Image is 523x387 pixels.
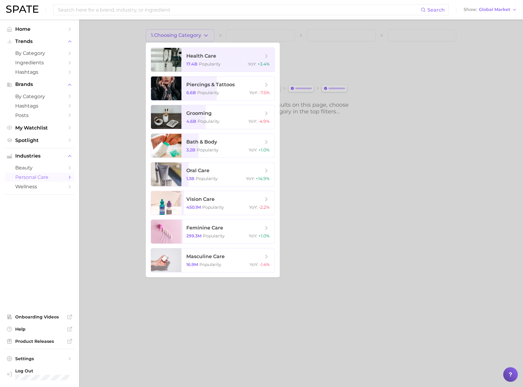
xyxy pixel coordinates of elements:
span: YoY : [249,204,258,210]
a: My Watchlist [5,123,74,133]
span: 4.6b [186,119,196,124]
span: -1.4% [259,262,270,267]
span: YoY : [249,90,258,95]
span: Product Releases [15,339,64,344]
span: My Watchlist [15,125,64,131]
a: personal care [5,172,74,182]
span: YoY : [248,119,257,124]
span: Popularity [197,147,219,153]
span: Popularity [197,90,219,95]
span: Spotlight [15,137,64,143]
span: YoY : [248,61,256,67]
span: by Category [15,50,64,56]
span: Hashtags [15,103,64,109]
img: SPATE [6,5,38,13]
a: Product Releases [5,337,74,346]
a: Hashtags [5,101,74,111]
ul: 1.Choosing Category [146,43,280,277]
a: Hashtags [5,67,74,77]
button: Brands [5,80,74,89]
a: Ingredients [5,58,74,67]
button: Trends [5,37,74,46]
span: -2.2% [259,204,270,210]
a: beauty [5,163,74,172]
span: Posts [15,112,64,118]
input: Search here for a brand, industry, or ingredient [57,5,421,15]
span: Popularity [196,176,218,181]
a: Posts [5,111,74,120]
span: Onboarding Videos [15,314,64,320]
span: 299.3m [186,233,202,239]
span: wellness [15,184,64,190]
span: Popularity [203,233,225,239]
span: Brands [15,82,64,87]
span: +3.4% [258,61,270,67]
a: Spotlight [5,136,74,145]
span: Global Market [479,8,510,11]
span: Popularity [202,204,224,210]
span: Ingredients [15,60,64,66]
span: oral care [186,168,209,173]
a: Log out. Currently logged in with e-mail marwat@spate.nyc. [5,366,74,382]
span: health care [186,53,216,59]
a: Settings [5,354,74,363]
span: 450.1m [186,204,201,210]
span: Popularity [198,119,219,124]
span: -7.5% [259,90,270,95]
span: beauty [15,165,64,171]
span: by Category [15,94,64,99]
a: wellness [5,182,74,191]
span: piercings & tattoos [186,82,235,87]
span: Trends [15,39,64,44]
a: Home [5,24,74,34]
button: ShowGlobal Market [462,6,518,14]
span: feminine care [186,225,223,231]
span: Home [15,26,64,32]
span: +1.0% [258,147,270,153]
a: by Category [5,92,74,101]
span: YoY : [250,262,258,267]
span: 3.2b [186,147,195,153]
span: masculine care [186,254,225,259]
span: personal care [15,174,64,180]
span: -4.9% [258,119,270,124]
span: YoY : [249,233,257,239]
span: bath & body [186,139,217,145]
span: +1.0% [258,233,270,239]
span: YoY : [249,147,257,153]
span: YoY : [246,176,254,181]
span: Settings [15,356,64,361]
span: grooming [186,110,212,116]
span: Popularity [199,262,221,267]
span: vision care [186,196,215,202]
span: Show [464,8,477,11]
span: Log Out [15,368,69,374]
span: +14.9% [256,176,270,181]
span: 16.9m [186,262,198,267]
span: 6.6b [186,90,196,95]
span: Hashtags [15,69,64,75]
a: Onboarding Videos [5,312,74,321]
span: Popularity [199,61,221,67]
span: 1.3b [186,176,195,181]
span: Industries [15,153,64,159]
button: Industries [5,151,74,161]
span: Help [15,326,64,332]
a: by Category [5,48,74,58]
span: 17.4b [186,61,198,67]
span: Search [427,7,445,13]
a: Help [5,325,74,334]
